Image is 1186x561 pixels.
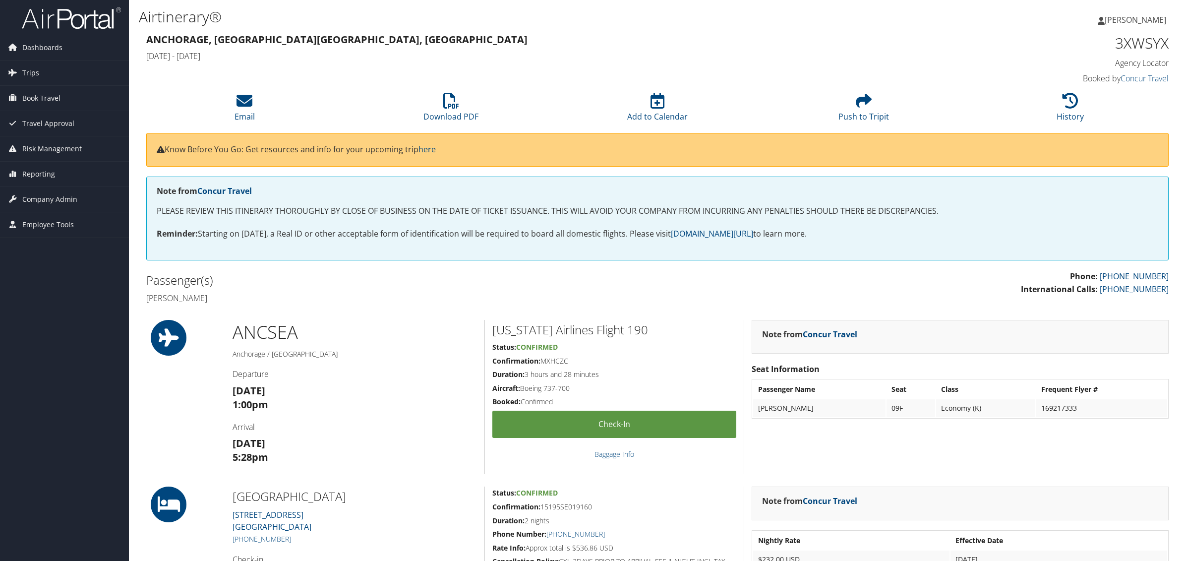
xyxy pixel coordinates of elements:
[492,502,736,512] h5: 15195SE019160
[492,342,516,352] strong: Status:
[1036,399,1167,417] td: 169217333
[492,383,520,393] strong: Aircraft:
[950,532,1167,550] th: Effective Date
[197,186,252,196] a: Concur Travel
[157,228,198,239] strong: Reminder:
[594,449,634,459] a: Baggage Info
[22,212,74,237] span: Employee Tools
[924,58,1169,68] h4: Agency Locator
[1057,98,1084,122] a: History
[671,228,753,239] a: [DOMAIN_NAME][URL]
[1100,271,1169,282] a: [PHONE_NUMBER]
[924,73,1169,84] h4: Booked by
[492,543,736,553] h5: Approx total is $536.86 USD
[492,502,540,511] strong: Confirmation:
[492,516,736,526] h5: 2 nights
[233,436,265,450] strong: [DATE]
[492,321,736,338] h2: [US_STATE] Airlines Flight 190
[22,111,74,136] span: Travel Approval
[492,397,521,406] strong: Booked:
[157,228,1158,241] p: Starting on [DATE], a Real ID or other acceptable form of identification will be required to boar...
[492,543,526,553] strong: Rate Info:
[418,144,436,155] a: here
[233,384,265,397] strong: [DATE]
[235,98,255,122] a: Email
[1036,380,1167,398] th: Frequent Flyer #
[1021,284,1098,295] strong: International Calls:
[1105,14,1166,25] span: [PERSON_NAME]
[233,320,477,345] h1: ANC SEA
[492,516,525,525] strong: Duration:
[936,399,1035,417] td: Economy (K)
[139,6,830,27] h1: Airtinerary®
[546,529,605,539] a: [PHONE_NUMBER]
[1121,73,1169,84] a: Concur Travel
[233,398,268,411] strong: 1:00pm
[762,329,857,340] strong: Note from
[233,349,477,359] h5: Anchorage / [GEOGRAPHIC_DATA]
[22,86,60,111] span: Book Travel
[22,6,121,30] img: airportal-logo.png
[492,356,540,366] strong: Confirmation:
[233,422,477,433] h4: Arrival
[492,397,736,407] h5: Confirmed
[753,532,949,550] th: Nightly Rate
[146,272,650,289] h2: Passenger(s)
[22,35,62,60] span: Dashboards
[146,293,650,304] h4: [PERSON_NAME]
[492,411,736,438] a: Check-in
[22,136,82,161] span: Risk Management
[887,380,936,398] th: Seat
[936,380,1035,398] th: Class
[233,369,477,379] h4: Departure
[492,370,736,379] h5: 3 hours and 28 minutes
[233,450,268,464] strong: 5:28pm
[157,205,1158,218] p: PLEASE REVIEW THIS ITINERARY THOROUGHLY BY CLOSE OF BUSINESS ON THE DATE OF TICKET ISSUANCE. THIS...
[516,342,558,352] span: Confirmed
[146,51,909,62] h4: [DATE] - [DATE]
[423,98,478,122] a: Download PDF
[752,364,820,374] strong: Seat Information
[492,356,736,366] h5: MXHCZC
[492,383,736,393] h5: Boeing 737-700
[157,143,1158,156] p: Know Before You Go: Get resources and info for your upcoming trip
[233,488,477,505] h2: [GEOGRAPHIC_DATA]
[1098,5,1176,35] a: [PERSON_NAME]
[146,33,528,46] strong: Anchorage, [GEOGRAPHIC_DATA] [GEOGRAPHIC_DATA], [GEOGRAPHIC_DATA]
[233,509,311,532] a: [STREET_ADDRESS][GEOGRAPHIC_DATA]
[492,370,525,379] strong: Duration:
[627,98,688,122] a: Add to Calendar
[233,534,291,544] a: [PHONE_NUMBER]
[492,488,516,498] strong: Status:
[753,380,885,398] th: Passenger Name
[157,186,252,196] strong: Note from
[492,529,546,539] strong: Phone Number:
[803,496,857,506] a: Concur Travel
[803,329,857,340] a: Concur Travel
[1070,271,1098,282] strong: Phone:
[1100,284,1169,295] a: [PHONE_NUMBER]
[22,61,39,85] span: Trips
[887,399,936,417] td: 09F
[924,33,1169,54] h1: 3XWSYX
[762,496,857,506] strong: Note from
[838,98,889,122] a: Push to Tripit
[22,187,77,212] span: Company Admin
[516,488,558,498] span: Confirmed
[22,162,55,187] span: Reporting
[753,399,885,417] td: [PERSON_NAME]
